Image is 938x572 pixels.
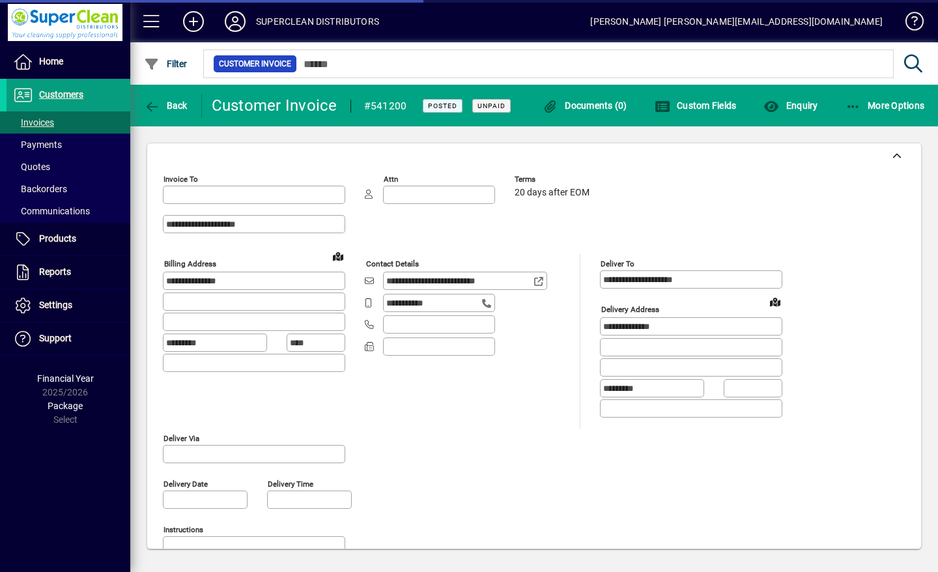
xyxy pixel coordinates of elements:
[7,223,130,255] a: Products
[214,10,256,33] button: Profile
[7,322,130,355] a: Support
[39,333,72,343] span: Support
[651,94,740,117] button: Custom Fields
[515,175,593,184] span: Terms
[39,300,72,310] span: Settings
[543,100,627,111] span: Documents (0)
[763,100,817,111] span: Enquiry
[163,175,198,184] mat-label: Invoice To
[13,139,62,150] span: Payments
[37,373,94,384] span: Financial Year
[48,401,83,411] span: Package
[7,156,130,178] a: Quotes
[163,479,208,488] mat-label: Delivery date
[163,433,199,442] mat-label: Deliver via
[256,11,379,32] div: SUPERCLEAN DISTRIBUTORS
[328,246,348,266] a: View on map
[144,100,188,111] span: Back
[163,524,203,534] mat-label: Instructions
[384,175,398,184] mat-label: Attn
[477,102,505,110] span: Unpaid
[7,256,130,289] a: Reports
[39,56,63,66] span: Home
[13,206,90,216] span: Communications
[7,289,130,322] a: Settings
[7,46,130,78] a: Home
[590,11,883,32] div: [PERSON_NAME] [PERSON_NAME][EMAIL_ADDRESS][DOMAIN_NAME]
[141,94,191,117] button: Back
[842,94,928,117] button: More Options
[219,57,291,70] span: Customer Invoice
[13,184,67,194] span: Backorders
[655,100,737,111] span: Custom Fields
[428,102,457,110] span: Posted
[212,95,337,116] div: Customer Invoice
[173,10,214,33] button: Add
[539,94,631,117] button: Documents (0)
[7,178,130,200] a: Backorders
[7,111,130,134] a: Invoices
[846,100,925,111] span: More Options
[601,259,634,268] mat-label: Deliver To
[13,117,54,128] span: Invoices
[7,134,130,156] a: Payments
[144,59,188,69] span: Filter
[39,89,83,100] span: Customers
[7,200,130,222] a: Communications
[515,188,590,198] span: 20 days after EOM
[130,94,202,117] app-page-header-button: Back
[364,96,407,117] div: #541200
[760,94,821,117] button: Enquiry
[765,291,786,312] a: View on map
[268,479,313,488] mat-label: Delivery time
[141,52,191,76] button: Filter
[39,233,76,244] span: Products
[896,3,922,45] a: Knowledge Base
[39,266,71,277] span: Reports
[13,162,50,172] span: Quotes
